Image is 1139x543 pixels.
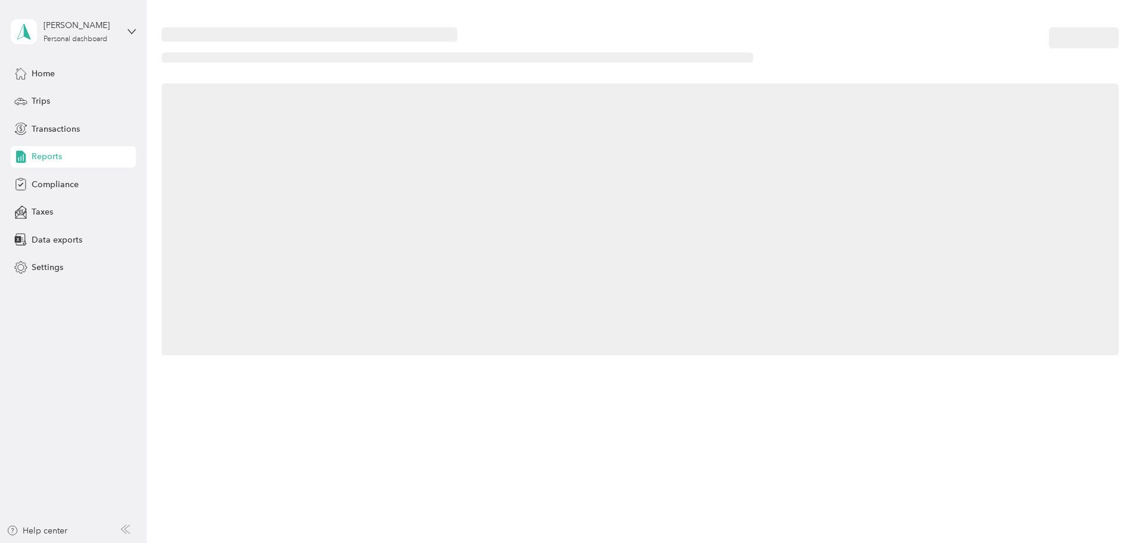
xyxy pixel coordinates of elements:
[32,178,79,191] span: Compliance
[32,261,63,274] span: Settings
[32,150,62,163] span: Reports
[32,234,82,246] span: Data exports
[32,67,55,80] span: Home
[44,19,118,32] div: [PERSON_NAME]
[44,36,107,43] div: Personal dashboard
[32,206,53,218] span: Taxes
[7,525,67,537] button: Help center
[32,123,80,135] span: Transactions
[32,95,50,107] span: Trips
[1072,476,1139,543] iframe: Everlance-gr Chat Button Frame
